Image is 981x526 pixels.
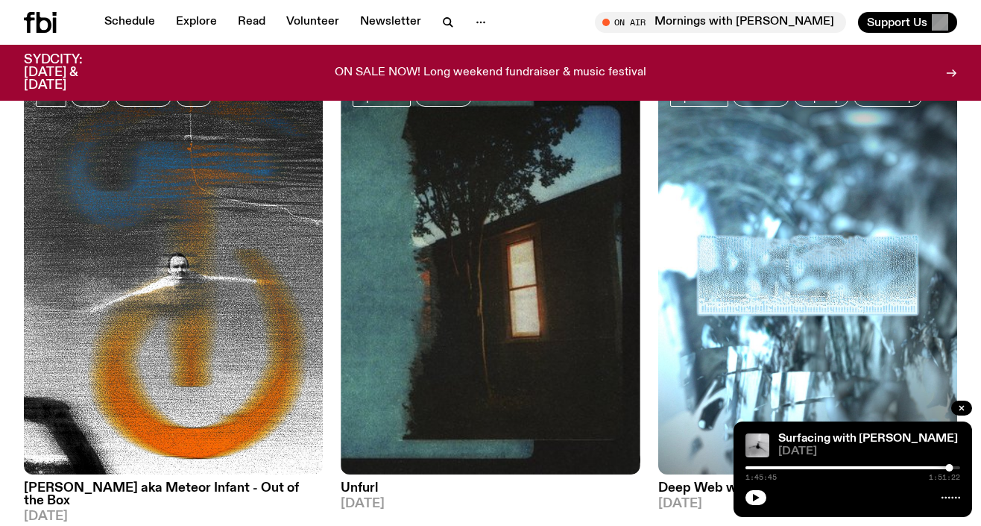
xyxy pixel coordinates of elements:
span: [DATE] [24,510,323,523]
a: Read [229,12,274,33]
h3: [PERSON_NAME] aka Meteor Infant - Out of the Box [24,482,323,507]
a: Explore [167,12,226,33]
a: Schedule [95,12,164,33]
span: 1:51:22 [929,474,960,481]
h3: Unfurl [341,482,640,495]
a: Surfacing with [PERSON_NAME] [778,433,958,445]
a: [PERSON_NAME] aka Meteor Infant - Out of the Box[DATE] [24,475,323,523]
a: Newsletter [351,12,430,33]
img: An arty glitched black and white photo of Liam treading water in a creek or river. [24,75,323,475]
span: [DATE] [778,446,960,457]
span: [DATE] [341,498,640,510]
a: Unfurl[DATE] [341,475,640,510]
a: Deep Web with [PERSON_NAME][DATE] [658,475,957,510]
h3: Deep Web with [PERSON_NAME] [658,482,957,495]
button: Support Us [858,12,957,33]
span: Support Us [867,16,927,29]
h3: SYDCITY: [DATE] & [DATE] [24,54,119,92]
p: ON SALE NOW! Long weekend fundraiser & music festival [335,66,646,80]
button: On AirMornings with [PERSON_NAME] [595,12,846,33]
a: Volunteer [277,12,348,33]
span: [DATE] [658,498,957,510]
span: 1:45:45 [745,474,777,481]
